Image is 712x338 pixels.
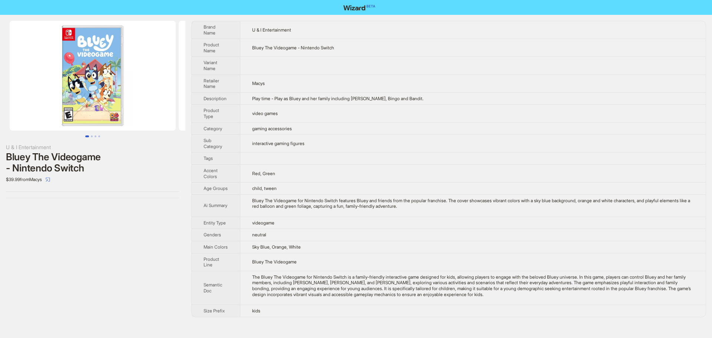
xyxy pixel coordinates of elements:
[204,168,218,179] span: Accent Colors
[204,186,228,191] span: Age Groups
[179,21,345,131] img: Bluey The Videogame - Nintendo Switch image 2
[252,259,297,265] span: Bluey The Videogame
[204,126,222,131] span: Category
[204,108,219,119] span: Product Type
[252,244,301,250] span: Sky Blue, Orange, White
[85,135,89,137] button: Go to slide 1
[204,203,227,208] span: Ai Summary
[6,143,179,151] div: U & I Entertainment
[252,27,291,33] span: U & I Entertainment
[204,138,222,149] span: Sub Category
[6,151,179,174] div: Bluey The Videogame - Nintendo Switch
[252,45,334,50] span: Bluey The Videogame - Nintendo Switch
[98,135,100,137] button: Go to slide 4
[95,135,96,137] button: Go to slide 3
[204,232,221,237] span: Genders
[252,220,274,226] span: videogame
[204,78,219,89] span: Retailer Name
[204,96,227,101] span: Description
[252,81,265,86] span: Macys
[46,177,50,182] span: select
[204,24,215,36] span: Brand Name
[204,42,219,53] span: Product Name
[252,111,278,116] span: video games
[6,174,179,186] div: $39.99 from Macys
[204,282,222,293] span: Semantic Doc
[204,256,219,268] span: Product Line
[252,308,260,314] span: kids
[252,274,694,297] div: The Bluey The Videogame for Nintendo Switch is a family-friendly interactive game designed for ki...
[91,135,93,137] button: Go to slide 2
[204,60,217,71] span: Variant Name
[204,220,226,226] span: Entity Type
[252,126,292,131] span: gaming accessories
[252,141,304,146] span: interactive gaming figures
[204,155,213,161] span: Tags
[204,308,225,314] span: Size Prefix
[252,171,275,176] span: Red, Green
[252,96,423,101] span: Play time - Play as Bluey and her family including [PERSON_NAME], Bingo and Bandit.
[10,21,176,131] img: Bluey The Videogame - Nintendo Switch image 1
[204,244,228,250] span: Main Colors
[252,186,277,191] span: child, tween
[252,232,266,237] span: neutral
[252,198,694,209] div: Bluey The Videogame for Nintendo Switch features Bluey and friends from the popular franchise. Th...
